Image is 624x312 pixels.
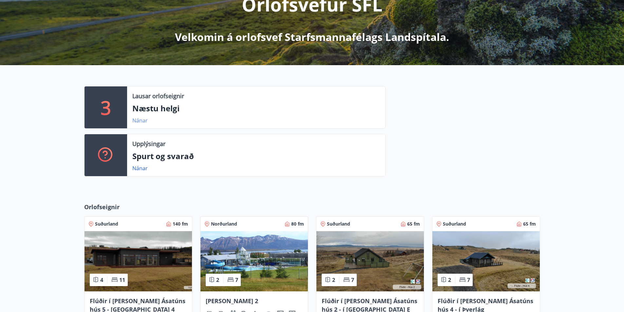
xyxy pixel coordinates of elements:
[100,276,103,284] span: 4
[407,221,420,227] span: 65 fm
[467,276,470,284] span: 7
[84,203,120,211] span: Orlofseignir
[432,231,540,291] img: Paella dish
[200,231,308,291] img: Paella dish
[211,221,237,227] span: Norðurland
[351,276,354,284] span: 7
[132,92,184,100] p: Lausar orlofseignir
[523,221,536,227] span: 65 fm
[132,103,380,114] p: Næstu helgi
[316,231,424,291] img: Paella dish
[327,221,350,227] span: Suðurland
[206,297,258,305] span: [PERSON_NAME] 2
[132,117,148,124] a: Nánar
[216,276,219,284] span: 2
[443,221,466,227] span: Suðurland
[132,165,148,172] a: Nánar
[95,221,118,227] span: Suðurland
[291,221,304,227] span: 80 fm
[332,276,335,284] span: 2
[132,151,380,162] p: Spurt og svarað
[175,30,449,44] p: Velkomin á orlofsvef Starfsmannafélags Landspítala.
[132,139,165,148] p: Upplýsingar
[101,95,111,120] p: 3
[119,276,125,284] span: 11
[85,231,192,291] img: Paella dish
[173,221,188,227] span: 140 fm
[448,276,451,284] span: 2
[235,276,238,284] span: 7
